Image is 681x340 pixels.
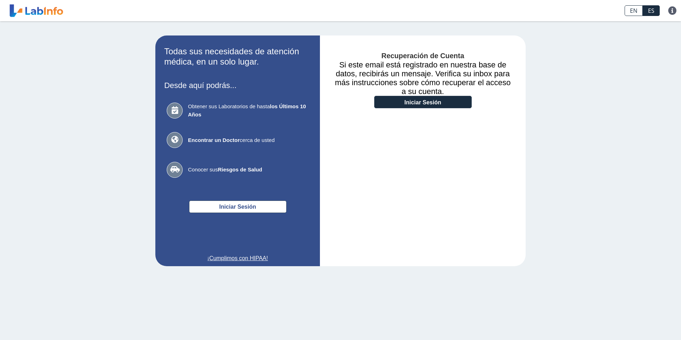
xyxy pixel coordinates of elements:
[188,103,306,117] b: los Últimos 10 Años
[188,136,309,144] span: cerca de usted
[188,166,309,174] span: Conocer sus
[625,5,643,16] a: EN
[331,60,515,96] h3: Si este email está registrado en nuestra base de datos, recibirás un mensaje. Verifica su inbox p...
[189,201,287,213] button: Iniciar Sesión
[164,46,311,67] h2: Todas sus necesidades de atención médica, en un solo lugar.
[331,52,515,60] h4: Recuperación de Cuenta
[643,5,660,16] a: ES
[188,137,240,143] b: Encontrar un Doctor
[374,96,472,108] a: Iniciar Sesión
[188,103,309,119] span: Obtener sus Laboratorios de hasta
[618,312,673,332] iframe: Help widget launcher
[218,166,262,172] b: Riesgos de Salud
[164,81,311,90] h3: Desde aquí podrás...
[164,254,311,263] a: ¡Cumplimos con HIPAA!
